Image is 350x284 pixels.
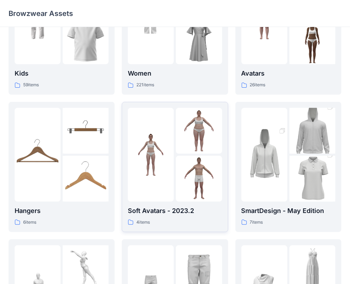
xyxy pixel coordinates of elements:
a: folder 1folder 2folder 3SmartDesign - May Edition7items [235,102,341,232]
img: folder 1 [241,120,287,189]
p: Hangers [15,206,109,216]
img: folder 1 [15,132,61,177]
p: 221 items [136,81,154,89]
p: 59 items [23,81,39,89]
img: folder 3 [176,18,222,64]
img: folder 3 [63,156,109,202]
img: folder 2 [63,108,109,154]
p: Kids [15,69,109,78]
p: Soft Avatars - 2023.2 [128,206,222,216]
img: folder 2 [289,97,335,165]
img: folder 3 [176,156,222,202]
img: folder 3 [63,18,109,64]
a: folder 1folder 2folder 3Hangers6items [9,102,115,232]
a: folder 1folder 2folder 3Soft Avatars - 2023.24items [122,102,228,232]
p: Women [128,69,222,78]
p: Avatars [241,69,335,78]
img: folder 1 [128,132,174,177]
p: 7 items [250,219,263,226]
p: Browzwear Assets [9,9,73,18]
img: folder 3 [289,144,335,213]
img: folder 2 [176,108,222,154]
p: 4 items [136,219,150,226]
img: folder 3 [289,18,335,64]
p: 6 items [23,219,36,226]
p: SmartDesign - May Edition [241,206,335,216]
p: 26 items [250,81,266,89]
